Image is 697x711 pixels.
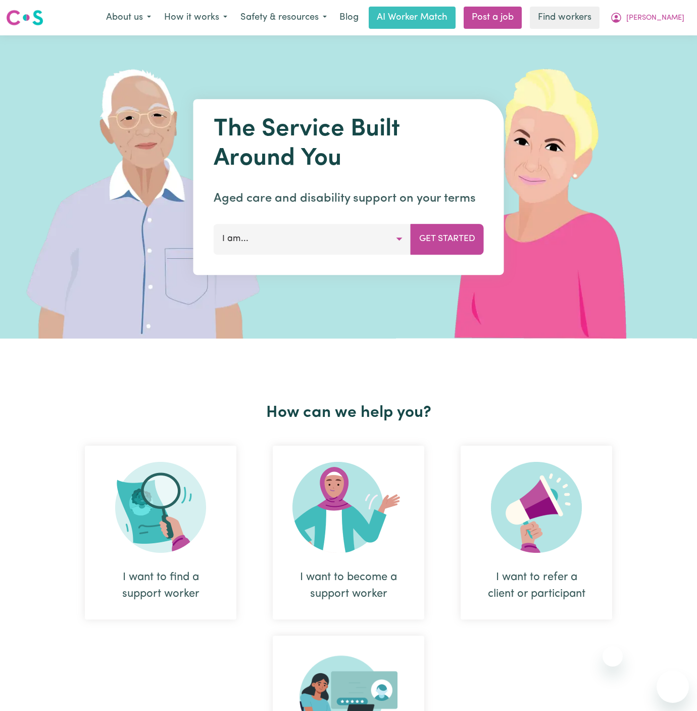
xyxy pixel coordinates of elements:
h1: The Service Built Around You [214,115,484,173]
img: Search [115,462,206,553]
button: How it works [158,7,234,28]
p: Aged care and disability support on your terms [214,189,484,208]
img: Become Worker [292,462,405,553]
a: Post a job [464,7,522,29]
iframe: Close message [603,646,623,667]
img: Careseekers logo [6,9,43,27]
div: I want to become a support worker [273,446,424,620]
button: About us [99,7,158,28]
a: Careseekers logo [6,6,43,29]
button: My Account [604,7,691,28]
h2: How can we help you? [67,403,630,422]
div: I want to refer a client or participant [485,569,588,602]
a: AI Worker Match [369,7,456,29]
a: Find workers [530,7,600,29]
button: Safety & resources [234,7,333,28]
button: Get Started [411,224,484,254]
a: Blog [333,7,365,29]
span: [PERSON_NAME] [626,13,684,24]
div: I want to find a support worker [85,446,236,620]
iframe: Button to launch messaging window [657,671,689,703]
div: I want to refer a client or participant [461,446,612,620]
div: I want to become a support worker [297,569,400,602]
div: I want to find a support worker [109,569,212,602]
button: I am... [214,224,411,254]
img: Refer [491,462,582,553]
